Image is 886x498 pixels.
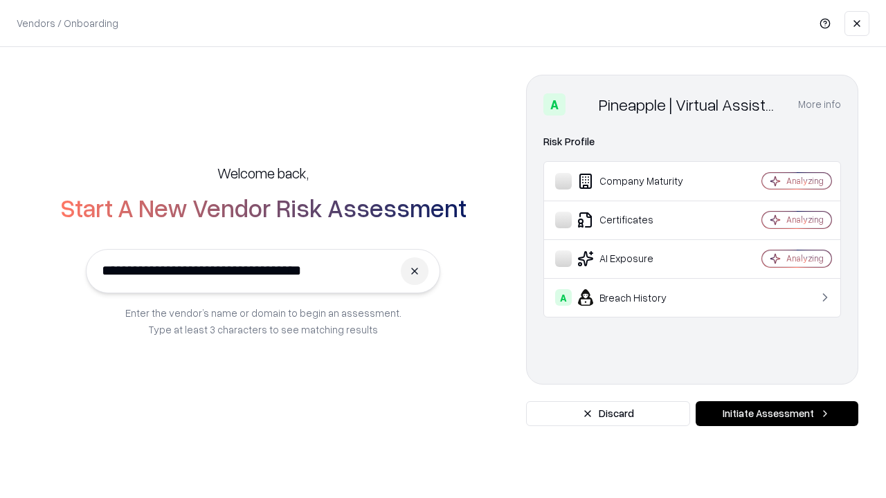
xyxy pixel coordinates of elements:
[555,289,721,306] div: Breach History
[555,173,721,190] div: Company Maturity
[571,93,593,116] img: Pineapple | Virtual Assistant Agency
[543,133,841,150] div: Risk Profile
[599,93,781,116] div: Pineapple | Virtual Assistant Agency
[786,175,824,187] div: Analyzing
[217,163,309,183] h5: Welcome back,
[555,289,572,306] div: A
[555,212,721,228] div: Certificates
[17,16,118,30] p: Vendors / Onboarding
[60,194,467,221] h2: Start A New Vendor Risk Assessment
[555,250,721,267] div: AI Exposure
[798,92,841,117] button: More info
[543,93,566,116] div: A
[696,401,858,426] button: Initiate Assessment
[786,252,824,264] div: Analyzing
[786,214,824,225] div: Analyzing
[526,401,690,426] button: Discard
[125,304,401,338] p: Enter the vendor’s name or domain to begin an assessment. Type at least 3 characters to see match...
